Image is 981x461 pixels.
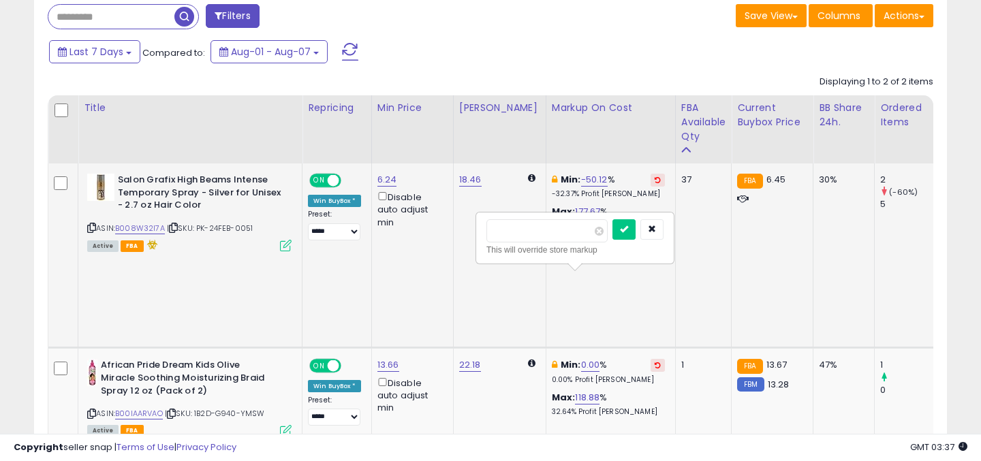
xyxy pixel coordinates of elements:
[737,101,807,129] div: Current Buybox Price
[311,175,328,187] span: ON
[14,441,63,454] strong: Copyright
[819,174,864,186] div: 30%
[377,173,397,187] a: 6.24
[115,408,163,419] a: B00IAARVAO
[552,174,665,199] div: %
[809,4,873,27] button: Columns
[552,375,665,385] p: 0.00% Profit [PERSON_NAME]
[880,198,935,210] div: 5
[736,4,807,27] button: Save View
[681,174,721,186] div: 37
[118,174,283,215] b: Salon Grafix High Beams Intense Temporary Spray - Silver for Unisex - 2.7 oz Hair Color
[377,375,443,415] div: Disable auto adjust min
[552,407,665,417] p: 32.64% Profit [PERSON_NAME]
[142,46,205,59] span: Compared to:
[820,76,933,89] div: Displaying 1 to 2 of 2 items
[377,189,443,229] div: Disable auto adjust min
[165,408,265,419] span: | SKU: 1B2D-G940-YMSW
[308,396,361,426] div: Preset:
[910,441,967,454] span: 2025-08-15 03:37 GMT
[546,95,675,163] th: The percentage added to the cost of goods (COGS) that forms the calculator for Min & Max prices.
[377,101,448,115] div: Min Price
[561,173,581,186] b: Min:
[681,359,721,371] div: 1
[87,240,119,252] span: All listings currently available for purchase on Amazon
[817,9,860,22] span: Columns
[308,101,366,115] div: Repricing
[575,205,600,219] a: 177.67
[459,101,540,115] div: [PERSON_NAME]
[311,360,328,372] span: ON
[552,205,576,218] b: Max:
[87,425,119,436] span: All listings currently available for purchase on Amazon
[459,173,482,187] a: 18.46
[880,384,935,396] div: 0
[880,359,935,371] div: 1
[552,359,665,384] div: %
[681,101,726,144] div: FBA Available Qty
[206,4,259,28] button: Filters
[552,391,576,404] b: Max:
[880,101,930,129] div: Ordered Items
[575,391,599,404] a: 118.88
[819,359,864,371] div: 47%
[880,174,935,186] div: 2
[116,441,174,454] a: Terms of Use
[121,240,144,252] span: FBA
[176,441,236,454] a: Privacy Policy
[889,187,918,197] small: (-60%)
[875,4,933,27] button: Actions
[581,358,600,372] a: 0.00
[581,173,608,187] a: -50.12
[552,189,665,199] p: -32.37% Profit [PERSON_NAME]
[339,360,361,372] span: OFF
[737,174,762,189] small: FBA
[69,45,123,59] span: Last 7 Days
[552,206,665,231] div: %
[552,392,665,417] div: %
[737,359,762,374] small: FBA
[87,359,97,386] img: 31GdjpYbvCL._SL40_.jpg
[308,210,361,240] div: Preset:
[211,40,328,63] button: Aug-01 - Aug-07
[144,240,158,249] i: hazardous material
[115,223,165,234] a: B008W32I7A
[766,358,788,371] span: 13.67
[87,174,114,201] img: 316LIhqwslL._SL40_.jpg
[101,359,266,400] b: African Pride Dream Kids Olive Miracle Soothing Moisturizing Braid Spray 12 oz (Pack of 2)
[552,101,670,115] div: Markup on Cost
[308,195,361,207] div: Win BuyBox *
[561,358,581,371] b: Min:
[308,380,361,392] div: Win BuyBox *
[121,425,144,436] span: FBA
[819,101,869,129] div: BB Share 24h.
[486,243,664,257] div: This will override store markup
[87,174,292,250] div: ASIN:
[768,378,790,391] span: 13.28
[167,223,253,234] span: | SKU: PK-24FEB-0051
[459,358,481,372] a: 22.18
[766,173,786,186] span: 6.45
[377,358,399,372] a: 13.66
[14,441,236,454] div: seller snap | |
[231,45,311,59] span: Aug-01 - Aug-07
[339,175,361,187] span: OFF
[84,101,296,115] div: Title
[737,377,764,392] small: FBM
[49,40,140,63] button: Last 7 Days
